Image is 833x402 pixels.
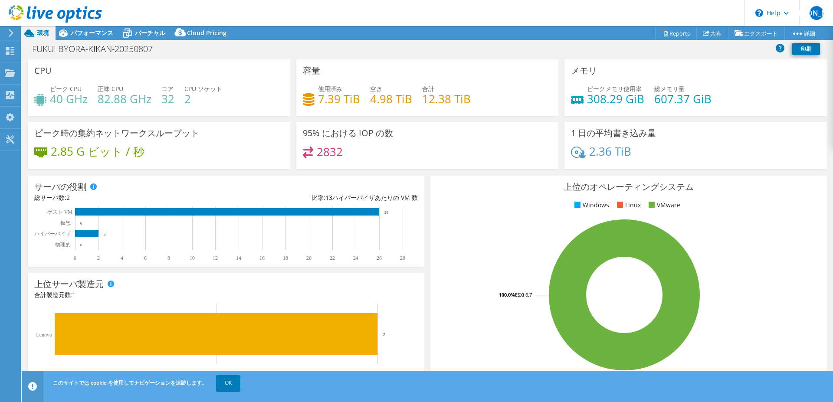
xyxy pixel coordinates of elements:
[213,255,218,261] text: 12
[97,255,100,261] text: 2
[422,85,434,93] span: 合計
[306,255,312,261] text: 20
[55,242,71,248] text: 物理的
[589,147,631,156] h4: 2.36 TiB
[34,128,199,138] h3: ピーク時の集約ネットワークスループット
[587,94,644,104] h4: 308.29 GiB
[80,221,82,226] text: 0
[34,182,86,192] h3: サーバの役割
[318,94,360,104] h4: 7.39 TiB
[317,147,343,157] h4: 2832
[330,255,335,261] text: 22
[34,193,226,203] div: 総サーバ数:
[167,255,170,261] text: 8
[226,193,418,203] div: 比率: ハイパーバイザあたりの VM 数
[98,85,123,93] span: 正味 CPU
[318,85,342,93] span: 使用済み
[383,332,385,337] text: 2
[283,255,288,261] text: 18
[755,9,763,17] svg: \n
[36,332,52,338] text: Lenovo
[571,66,597,75] h3: メモリ
[161,85,174,93] span: コア
[259,255,265,261] text: 16
[655,26,697,40] a: Reports
[60,220,71,226] text: 仮想
[377,255,382,261] text: 26
[34,290,418,300] h4: 合計製造元数:
[34,279,104,289] h3: 上位サーバ製造元
[71,29,113,37] span: パフォーマンス
[121,255,123,261] text: 4
[654,94,712,104] h4: 607.37 GiB
[80,243,82,247] text: 0
[400,255,405,261] text: 28
[34,66,52,75] h3: CPU
[236,255,241,261] text: 14
[53,369,56,376] text: 0
[792,43,820,55] a: 印刷
[325,193,332,202] span: 13
[370,94,412,104] h4: 4.98 TiB
[28,44,166,54] h1: FUKUI BYORA-KIKAN-20250807
[615,200,641,210] li: Linux
[587,85,642,93] span: ピークメモリ使用率
[47,209,73,215] text: ゲスト VM
[135,29,165,37] span: バーチャル
[376,369,379,376] text: 2
[216,375,240,391] a: OK
[515,291,532,298] tspan: ESXi 6.7
[74,255,76,261] text: 0
[696,26,728,40] a: 共有
[353,255,358,261] text: 24
[646,200,680,210] li: VMware
[728,26,785,40] a: エクスポート
[303,66,320,75] h3: 容量
[810,6,823,20] span: [PERSON_NAME]
[161,94,174,104] h4: 32
[66,193,70,202] span: 2
[53,379,207,386] span: このサイトでは cookie を使用してナビゲーションを追跡します。
[422,94,471,104] h4: 12.38 TiB
[571,128,656,138] h3: 1 日の平均書き込み量
[104,232,106,236] text: 2
[654,85,685,93] span: 総メモリ量
[184,85,222,93] span: CPU ソケット
[50,94,88,104] h4: 40 GHz
[51,147,144,156] h4: 2.85 G ビット / 秒
[499,291,515,298] tspan: 100.0%
[303,128,393,138] h3: 95% における IOP の数
[34,231,71,237] text: ハイパーバイザ
[184,94,222,104] h4: 2
[215,369,217,376] text: 1
[784,26,822,40] a: 詳細
[144,255,147,261] text: 6
[572,200,609,210] li: Windows
[437,182,820,192] h3: 上位のオペレーティングシステム
[98,94,151,104] h4: 82.88 GHz
[37,29,49,37] span: 環境
[190,255,195,261] text: 10
[370,85,382,93] span: 空き
[50,85,82,93] span: ピーク CPU
[187,29,226,37] span: Cloud Pricing
[384,210,389,215] text: 26
[72,291,75,299] span: 1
